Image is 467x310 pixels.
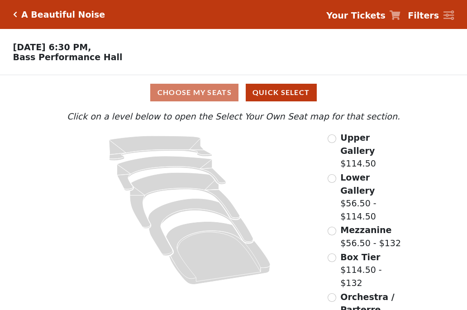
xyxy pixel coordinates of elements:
label: $56.50 - $114.50 [340,171,402,223]
span: Upper Gallery [340,133,375,156]
strong: Filters [408,10,439,20]
a: Your Tickets [326,9,400,22]
path: Orchestra / Parterre Circle - Seats Available: 23 [166,222,271,285]
a: Filters [408,9,454,22]
path: Upper Gallery - Seats Available: 295 [109,136,212,161]
span: Box Tier [340,252,380,262]
label: $114.50 - $132 [340,251,402,290]
path: Lower Gallery - Seats Available: 51 [117,156,226,191]
span: Lower Gallery [340,172,375,196]
strong: Your Tickets [326,10,386,20]
span: Mezzanine [340,225,391,235]
h5: A Beautiful Noise [21,10,105,20]
button: Quick Select [246,84,317,101]
label: $56.50 - $132 [340,224,401,249]
label: $114.50 [340,131,402,170]
a: Click here to go back to filters [13,11,17,18]
p: Click on a level below to open the Select Your Own Seat map for that section. [65,110,402,123]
